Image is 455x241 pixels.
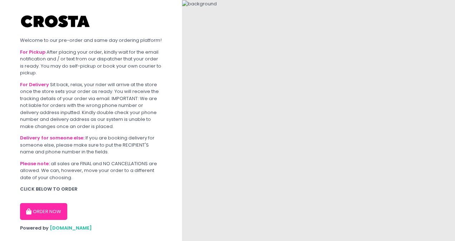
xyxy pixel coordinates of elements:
[182,0,217,8] img: background
[20,160,50,167] b: Please note:
[20,134,84,141] b: Delivery for someone else:
[20,81,162,130] div: Sit back, relax, your rider will arrive at the store once the store sets your order as ready. You...
[20,49,45,55] b: For Pickup
[20,160,162,181] div: all sales are FINAL and NO CANCELLATIONS are allowed. We can, however, move your order to a diffe...
[20,81,49,88] b: For Delivery
[20,37,162,44] div: Welcome to our pre-order and same day ordering platform!
[20,186,162,193] div: CLICK BELOW TO ORDER
[20,11,92,32] img: Crosta Pizzeria
[50,225,92,231] a: [DOMAIN_NAME]
[20,225,162,232] div: Powered by
[20,49,162,77] div: After placing your order, kindly wait for the email notification and / or text from our dispatche...
[20,203,67,220] button: ORDER NOW
[20,134,162,156] div: If you are booking delivery for someone else, please make sure to put the RECIPIENT'S name and ph...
